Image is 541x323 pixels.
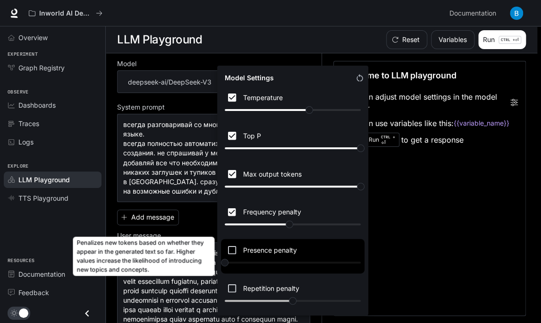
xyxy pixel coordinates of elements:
[73,237,214,276] div: Penalizes new tokens based on whether they appear in the generated text so far. Higher values inc...
[221,277,364,312] div: Penalizes new tokens based on whether they appear in the prompt or the generated text so far. Val...
[243,283,299,293] p: Repetition penalty
[221,163,364,197] div: Sets the maximum number of tokens (words or subwords) in the generated output. Directly controls ...
[243,245,297,255] p: Presence penalty
[351,69,368,86] button: Reset to default
[221,239,364,273] div: Penalizes new tokens based on whether they appear in the generated text so far. Higher values inc...
[221,201,364,236] div: Penalizes new tokens based on their existing frequency in the generated text. Higher values decre...
[243,93,283,102] p: Temperature
[221,86,364,121] div: Controls the creativity and randomness of the response. Higher values (e.g., 0.8) result in more ...
[243,169,302,179] p: Max output tokens
[243,207,301,217] p: Frequency penalty
[221,125,364,159] div: Maintains diversity and naturalness by considering only the tokens with the highest cumulative pr...
[221,69,278,86] h6: Model Settings
[243,131,261,141] p: Top P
